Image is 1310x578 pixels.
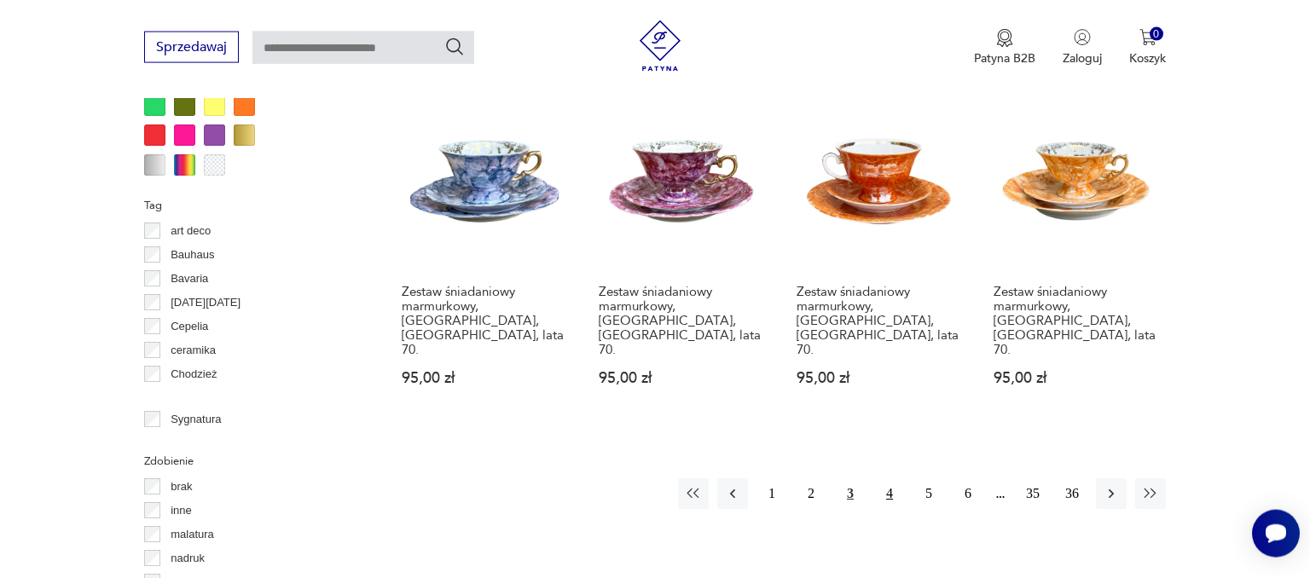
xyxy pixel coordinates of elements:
[171,410,221,429] p: Sygnatura
[144,32,239,63] button: Sprzedawaj
[953,478,983,509] button: 6
[171,246,214,264] p: Bauhaus
[1057,478,1087,509] button: 36
[1063,50,1102,66] p: Zaloguj
[144,196,353,215] p: Tag
[1017,478,1048,509] button: 35
[591,91,771,419] a: Zestaw śniadaniowy marmurkowy, Wałbrzych, Polska, lata 70.Zestaw śniadaniowy marmurkowy, [GEOGRAP...
[994,371,1158,385] p: 95,00 zł
[635,20,686,72] img: Patyna - sklep z meblami i dekoracjami vintage
[1129,50,1166,66] p: Koszyk
[402,285,566,357] h3: Zestaw śniadaniowy marmurkowy, [GEOGRAPHIC_DATA], [GEOGRAPHIC_DATA], lata 70.
[599,285,763,357] h3: Zestaw śniadaniowy marmurkowy, [GEOGRAPHIC_DATA], [GEOGRAPHIC_DATA], lata 70.
[974,50,1035,66] p: Patyna B2B
[913,478,944,509] button: 5
[797,371,961,385] p: 95,00 zł
[171,365,217,384] p: Chodzież
[171,341,216,360] p: ceramika
[171,222,211,240] p: art deco
[171,389,213,407] p: Ćmielów
[874,478,905,509] button: 4
[1150,27,1164,42] div: 0
[835,478,866,509] button: 3
[974,29,1035,66] a: Ikona medaluPatyna B2B
[171,293,241,312] p: [DATE][DATE]
[1063,29,1102,66] button: Zaloguj
[1074,29,1091,46] img: Ikonka użytkownika
[394,91,574,419] a: Zestaw śniadaniowy marmurkowy, Wałbrzych, Polska, lata 70.Zestaw śniadaniowy marmurkowy, [GEOGRAP...
[1129,29,1166,66] button: 0Koszyk
[144,43,239,55] a: Sprzedawaj
[171,269,208,288] p: Bavaria
[171,549,205,568] p: nadruk
[986,91,1166,419] a: Zestaw śniadaniowy marmurkowy, Wałbrzych, Polska, lata 70.Zestaw śniadaniowy marmurkowy, [GEOGRAP...
[796,478,826,509] button: 2
[171,525,214,544] p: malatura
[599,371,763,385] p: 95,00 zł
[756,478,787,509] button: 1
[994,285,1158,357] h3: Zestaw śniadaniowy marmurkowy, [GEOGRAPHIC_DATA], [GEOGRAPHIC_DATA], lata 70.
[974,29,1035,66] button: Patyna B2B
[789,91,969,419] a: Zestaw śniadaniowy marmurkowy, Wałbrzych, Polska, lata 70.Zestaw śniadaniowy marmurkowy, [GEOGRAP...
[171,501,192,520] p: inne
[171,317,208,336] p: Cepelia
[996,29,1013,48] img: Ikona medalu
[444,37,465,57] button: Szukaj
[1252,510,1300,558] iframe: Smartsupp widget button
[144,452,353,471] p: Zdobienie
[402,371,566,385] p: 95,00 zł
[171,477,192,496] p: brak
[1139,29,1156,46] img: Ikona koszyka
[797,285,961,357] h3: Zestaw śniadaniowy marmurkowy, [GEOGRAPHIC_DATA], [GEOGRAPHIC_DATA], lata 70.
